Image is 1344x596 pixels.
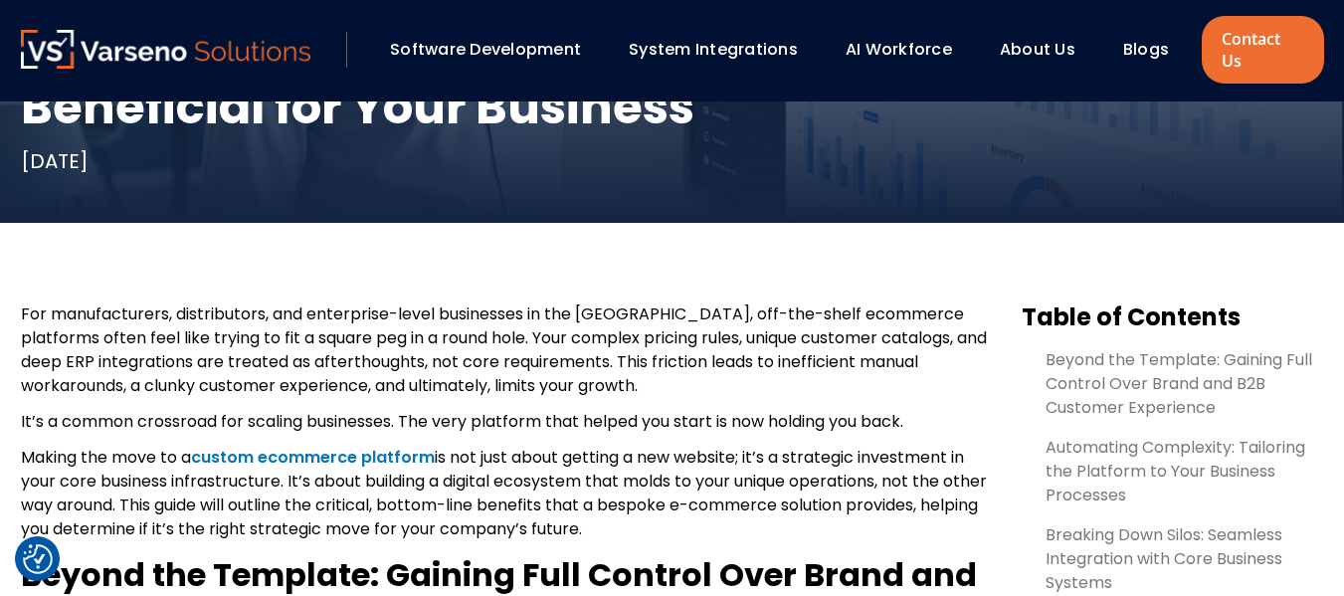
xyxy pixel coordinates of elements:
[836,33,980,67] div: AI Workforce
[1022,302,1324,332] h3: Table of Contents
[21,446,990,541] p: Making the move to a is not just about getting a new website; it’s a strategic investment in your...
[21,302,990,398] p: For manufacturers, distributors, and enterprise-level businesses in the [GEOGRAPHIC_DATA], off-th...
[21,30,311,69] img: Varseno Solutions – Product Engineering & IT Services
[1000,38,1075,61] a: About Us
[1022,523,1324,595] a: Breaking Down Silos: Seamless Integration with Core Business Systems
[390,38,581,61] a: Software Development
[23,544,53,574] button: Cookie Settings
[21,147,89,175] div: [DATE]
[846,38,952,61] a: AI Workforce
[1113,33,1197,67] div: Blogs
[23,544,53,574] img: Revisit consent button
[990,33,1103,67] div: About Us
[191,446,435,469] a: custom ecommerce platform
[21,30,311,70] a: Varseno Solutions – Product Engineering & IT Services
[1123,38,1169,61] a: Blogs
[21,410,990,434] p: It’s a common crossroad for scaling businesses. The very platform that helped you start is now ho...
[619,33,826,67] div: System Integrations
[1022,348,1324,420] a: Beyond the Template: Gaining Full Control Over Brand and B2B Customer Experience
[1022,436,1324,507] a: Automating Complexity: Tailoring the Platform to Your Business Processes
[629,38,798,61] a: System Integrations
[1202,16,1323,84] a: Contact Us
[380,33,609,67] div: Software Development
[21,24,1324,135] h1: How a Custom Ecommerce Platform Can Be Beneficial for Your Business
